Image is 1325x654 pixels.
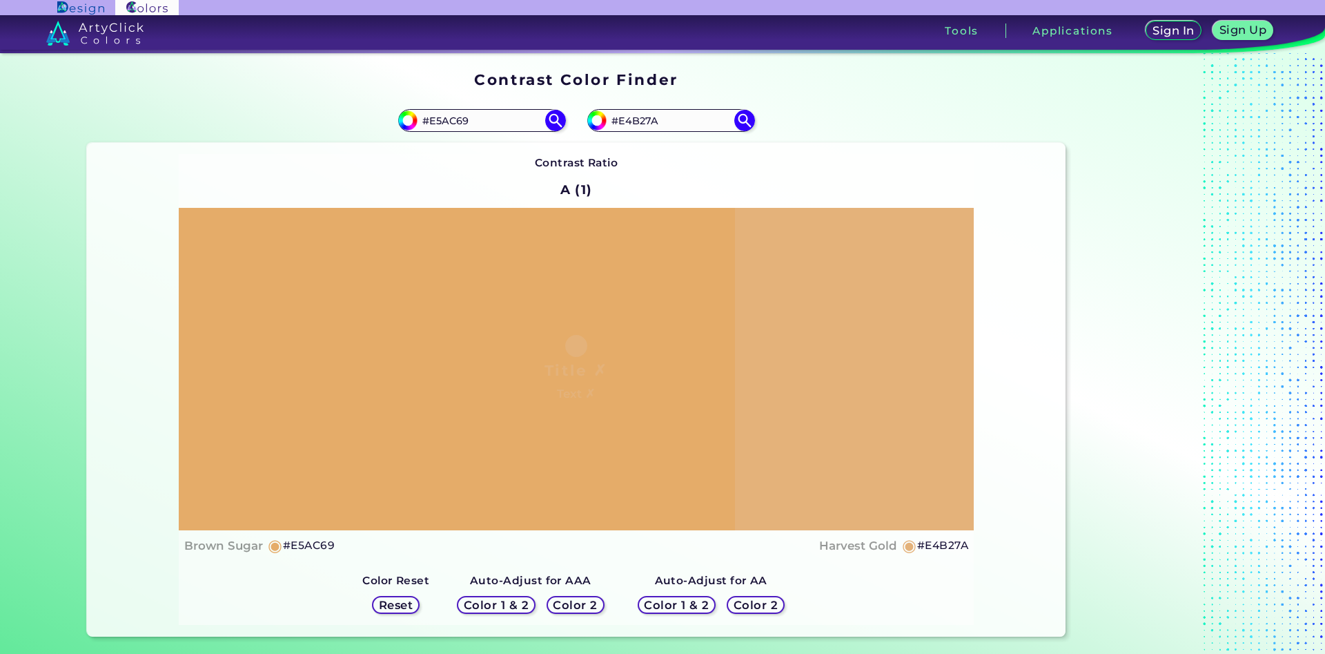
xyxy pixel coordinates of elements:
[184,536,263,556] h4: Brown Sugar
[554,175,599,205] h2: A (1)
[1215,21,1271,39] a: Sign Up
[1147,21,1200,39] a: Sign In
[545,110,566,131] img: icon search
[57,1,104,15] img: ArtyClick Design logo
[535,156,618,169] strong: Contrast Ratio
[607,111,735,130] input: type color 2..
[819,536,897,556] h4: Harvest Gold
[735,599,777,610] h5: Color 2
[1032,26,1113,36] h3: Applications
[646,599,707,610] h5: Color 1 & 2
[470,574,591,587] strong: Auto-Adjust for AAA
[655,574,767,587] strong: Auto-Adjust for AA
[554,599,596,610] h5: Color 2
[362,574,429,587] strong: Color Reset
[380,599,411,610] h5: Reset
[46,21,144,46] img: logo_artyclick_colors_white.svg
[466,599,527,610] h5: Color 1 & 2
[1154,26,1193,36] h5: Sign In
[474,69,678,90] h1: Contrast Color Finder
[557,384,595,404] h4: Text ✗
[1221,25,1265,35] h5: Sign Up
[544,360,608,381] h1: Title ✗
[917,537,968,555] h5: #E4B27A
[268,537,283,554] h5: ◉
[283,537,335,555] h5: #E5AC69
[734,110,755,131] img: icon search
[418,111,546,130] input: type color 1..
[902,537,917,554] h5: ◉
[945,26,979,36] h3: Tools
